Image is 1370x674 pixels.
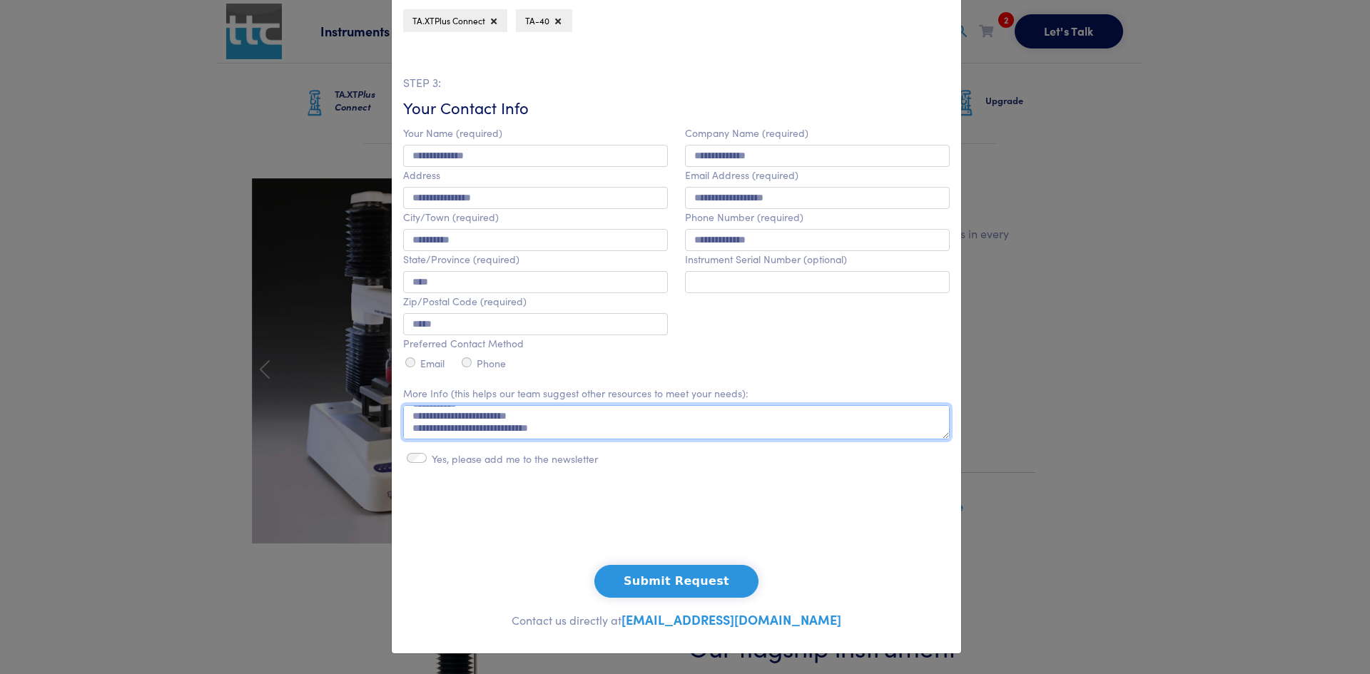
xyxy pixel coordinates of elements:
p: Contact us directly at [403,609,950,630]
label: Phone [477,357,506,369]
label: Email [420,357,445,369]
label: Your Name (required) [403,127,502,139]
span: TA.XTPlus Connect [412,14,485,26]
label: City/Town (required) [403,211,499,223]
button: Submit Request [594,565,758,598]
a: [EMAIL_ADDRESS][DOMAIN_NAME] [621,611,841,628]
p: STEP 3: [403,73,950,92]
label: Preferred Contact Method [403,337,524,349]
label: Yes, please add me to the newsletter [432,453,598,465]
label: Address [403,169,440,181]
h6: Your Contact Info [403,97,950,119]
label: Phone Number (required) [685,211,803,223]
label: More Info (this helps our team suggest other resources to meet your needs): [403,387,749,399]
span: TA-40 [525,14,549,26]
label: Company Name (required) [685,127,808,139]
label: Email Address (required) [685,169,798,181]
label: Instrument Serial Number (optional) [685,253,847,265]
iframe: reCAPTCHA [568,495,785,551]
label: Zip/Postal Code (required) [403,295,527,307]
label: State/Province (required) [403,253,519,265]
